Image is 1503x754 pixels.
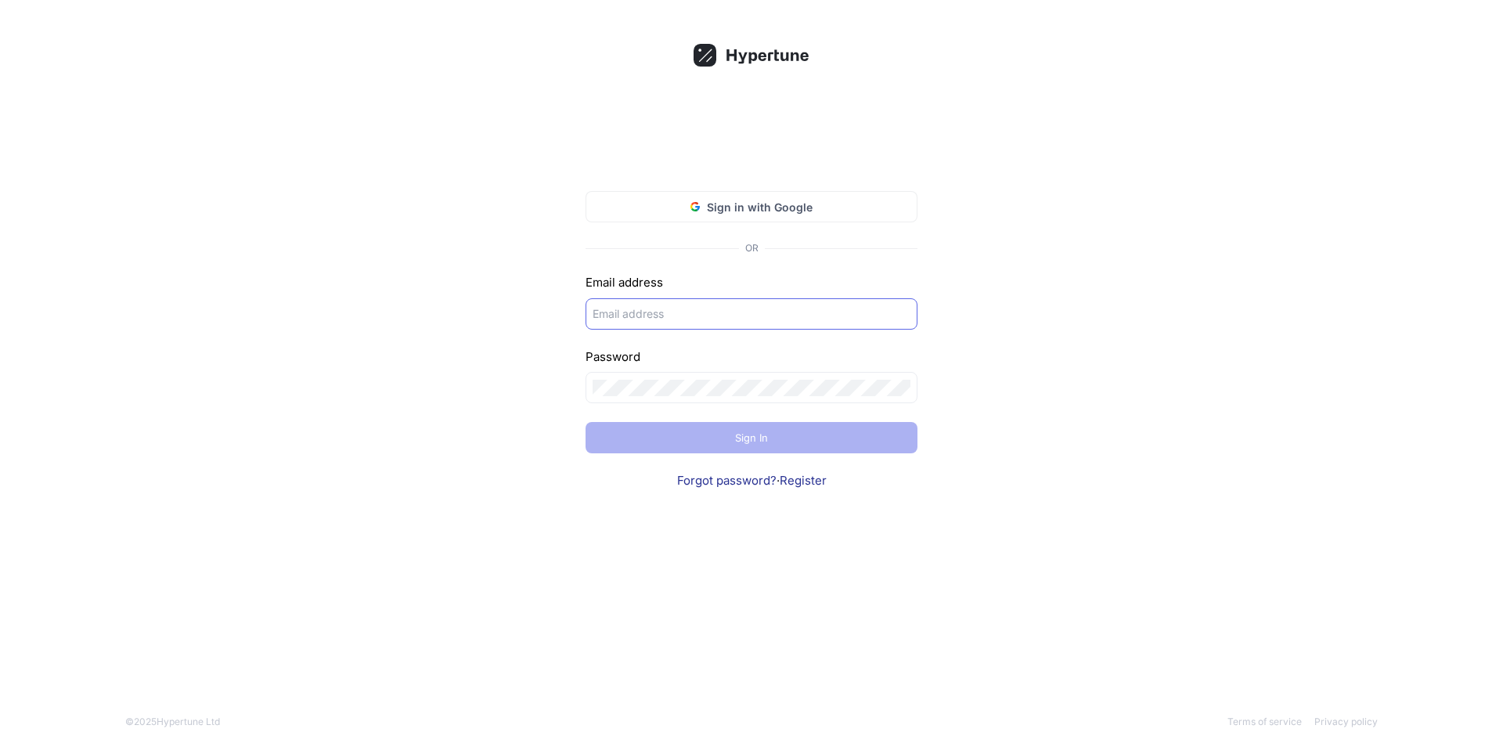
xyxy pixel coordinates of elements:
[125,715,220,729] div: © 2025 Hypertune Ltd
[593,305,910,322] input: Email address
[745,241,759,255] div: OR
[586,274,917,292] div: Email address
[735,433,768,442] span: Sign In
[586,472,917,490] div: ·
[586,191,917,222] button: Sign in with Google
[1314,716,1378,727] a: Privacy policy
[707,199,813,215] span: Sign in with Google
[780,473,827,488] a: Register
[677,473,777,488] a: Forgot password?
[1227,716,1302,727] a: Terms of service
[586,422,917,453] button: Sign In
[586,348,917,366] div: Password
